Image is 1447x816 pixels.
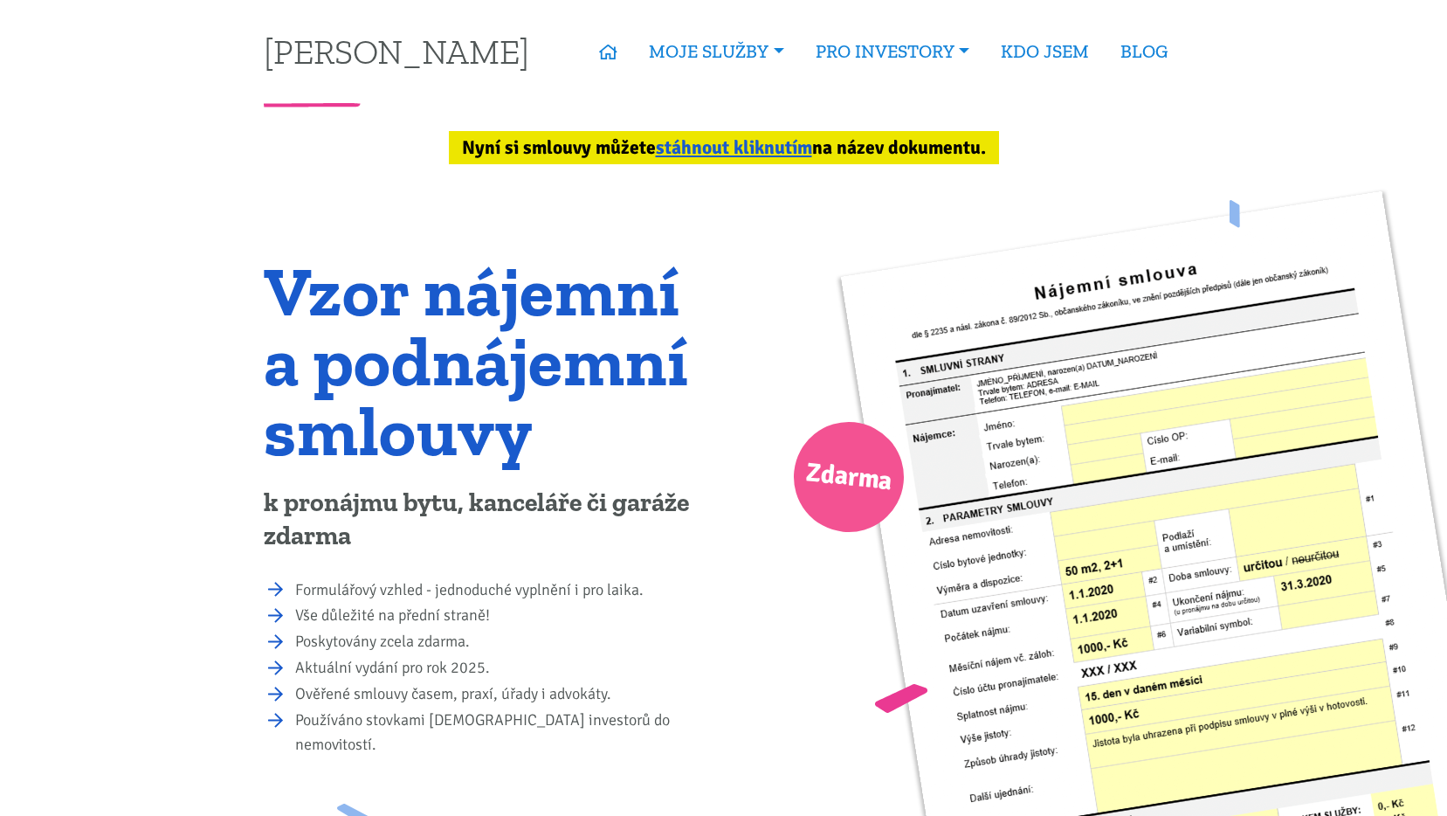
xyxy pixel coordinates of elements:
li: Formulářový vzhled - jednoduché vyplnění i pro laika. [295,578,712,603]
span: Zdarma [803,450,894,505]
a: PRO INVESTORY [800,31,985,72]
li: Používáno stovkami [DEMOGRAPHIC_DATA] investorů do nemovitostí. [295,709,712,757]
div: Nyní si smlouvy můžete na název dokumentu. [449,131,999,164]
a: KDO JSEM [985,31,1105,72]
a: MOJE SLUŽBY [633,31,799,72]
li: Ověřené smlouvy časem, praxí, úřady i advokáty. [295,682,712,707]
li: Aktuální vydání pro rok 2025. [295,656,712,681]
h1: Vzor nájemní a podnájemní smlouvy [264,256,712,466]
a: BLOG [1105,31,1183,72]
a: [PERSON_NAME] [264,34,529,68]
p: k pronájmu bytu, kanceláře či garáže zdarma [264,487,712,553]
li: Vše důležité na přední straně! [295,604,712,628]
a: stáhnout kliknutím [656,136,812,159]
li: Poskytovány zcela zdarma. [295,630,712,654]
